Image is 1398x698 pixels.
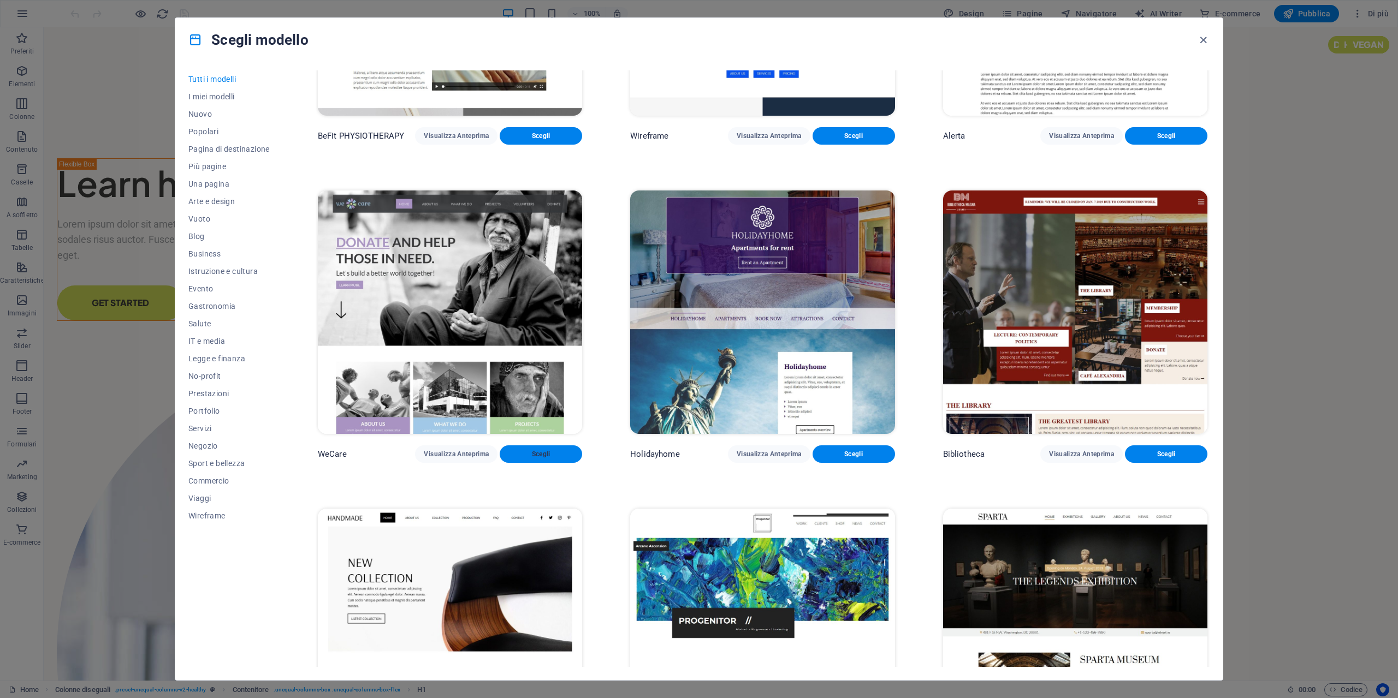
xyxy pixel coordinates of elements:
[188,476,270,485] span: Commercio
[188,31,309,49] h4: Scegli modello
[188,123,270,140] button: Popolari
[943,130,965,141] p: Alerta
[630,190,895,434] img: Holidayhome
[728,445,810,463] button: Visualizza Anteprima
[188,332,270,350] button: IT e media
[813,127,895,145] button: Scegli
[188,232,270,241] span: Blog
[188,389,270,398] span: Prestazioni
[188,319,270,328] span: Salute
[1049,450,1114,458] span: Visualizza Anteprima
[188,245,270,263] button: Business
[500,127,582,145] button: Scegli
[188,249,270,258] span: Business
[1125,127,1207,145] button: Scegli
[821,132,886,140] span: Scegli
[188,70,270,88] button: Tutti i modelli
[188,337,270,345] span: IT e media
[188,490,270,507] button: Viaggi
[188,315,270,332] button: Salute
[188,407,270,415] span: Portfolio
[188,214,270,223] span: Vuoto
[188,145,270,153] span: Pagina di destinazione
[1049,132,1114,140] span: Visualizza Anteprima
[188,210,270,228] button: Vuoto
[424,132,489,140] span: Visualizza Anteprima
[188,284,270,293] span: Evento
[188,507,270,524] button: Wireframe
[188,494,270,503] span: Viaggi
[1040,445,1123,463] button: Visualizza Anteprima
[188,75,270,83] span: Tutti i modelli
[415,445,497,463] button: Visualizza Anteprima
[188,228,270,245] button: Blog
[508,132,573,140] span: Scegli
[188,372,270,380] span: No-profit
[188,105,270,123] button: Nuovo
[500,445,582,463] button: Scegli
[188,180,270,188] span: Una pagina
[630,449,680,460] p: Holidayhome
[415,127,497,145] button: Visualizza Anteprima
[188,442,270,450] span: Negozio
[188,402,270,420] button: Portfolio
[737,132,802,140] span: Visualizza Anteprima
[188,385,270,402] button: Prestazioni
[188,459,270,468] span: Sport e bellezza
[188,472,270,490] button: Commercio
[1134,450,1199,458] span: Scegli
[318,130,405,141] p: BeFit PHYSIOTHERAPY
[821,450,886,458] span: Scegli
[188,127,270,136] span: Popolari
[188,110,270,118] span: Nuovo
[188,158,270,175] button: Più pagine
[508,450,573,458] span: Scegli
[188,350,270,367] button: Legge e finanza
[943,449,985,460] p: Bibliotheca
[188,367,270,385] button: No-profit
[188,193,270,210] button: Arte e design
[188,437,270,455] button: Negozio
[728,127,810,145] button: Visualizza Anteprima
[188,162,270,171] span: Più pagine
[188,88,270,105] button: I miei modelli
[188,511,270,520] span: Wireframe
[318,449,347,460] p: WeCare
[188,280,270,297] button: Evento
[188,197,270,206] span: Arte e design
[188,455,270,472] button: Sport e bellezza
[943,190,1207,434] img: Bibliotheca
[188,302,270,311] span: Gastronomia
[737,450,802,458] span: Visualizza Anteprima
[188,267,270,276] span: Istruzione e cultura
[424,450,489,458] span: Visualizza Anteprima
[188,140,270,158] button: Pagina di destinazione
[188,424,270,433] span: Servizi
[813,445,895,463] button: Scegli
[1134,132,1199,140] span: Scegli
[1040,127,1123,145] button: Visualizza Anteprima
[188,263,270,280] button: Istruzione e cultura
[318,190,582,434] img: WeCare
[1125,445,1207,463] button: Scegli
[188,92,270,101] span: I miei modelli
[188,420,270,437] button: Servizi
[630,130,668,141] p: Wireframe
[188,297,270,315] button: Gastronomia
[188,354,270,363] span: Legge e finanza
[188,175,270,193] button: Una pagina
